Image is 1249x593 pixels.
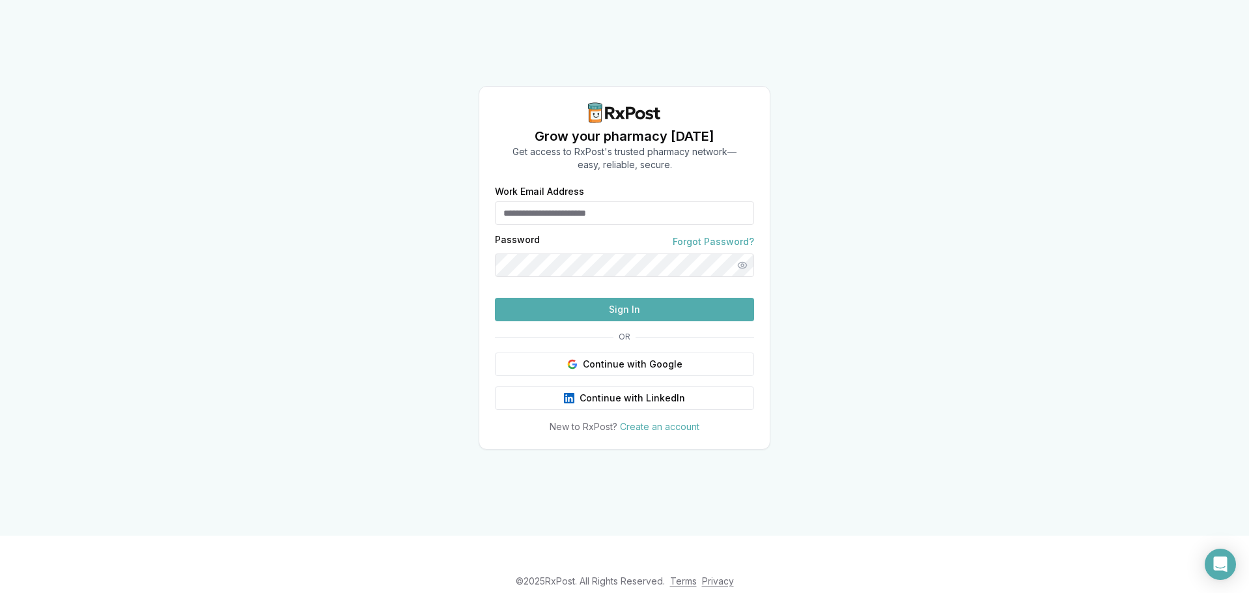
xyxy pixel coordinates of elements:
span: New to RxPost? [550,421,617,432]
button: Continue with Google [495,353,754,376]
a: Privacy [702,575,734,586]
button: Continue with LinkedIn [495,386,754,410]
h1: Grow your pharmacy [DATE] [512,127,737,145]
label: Work Email Address [495,187,754,196]
label: Password [495,235,540,248]
img: Google [567,359,578,369]
a: Create an account [620,421,699,432]
button: Sign In [495,298,754,321]
a: Forgot Password? [673,235,754,248]
button: Show password [731,253,754,277]
p: Get access to RxPost's trusted pharmacy network— easy, reliable, secure. [512,145,737,171]
span: OR [613,332,636,342]
img: LinkedIn [564,393,574,403]
img: RxPost Logo [583,102,666,123]
div: Open Intercom Messenger [1205,549,1236,580]
a: Terms [670,575,697,586]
